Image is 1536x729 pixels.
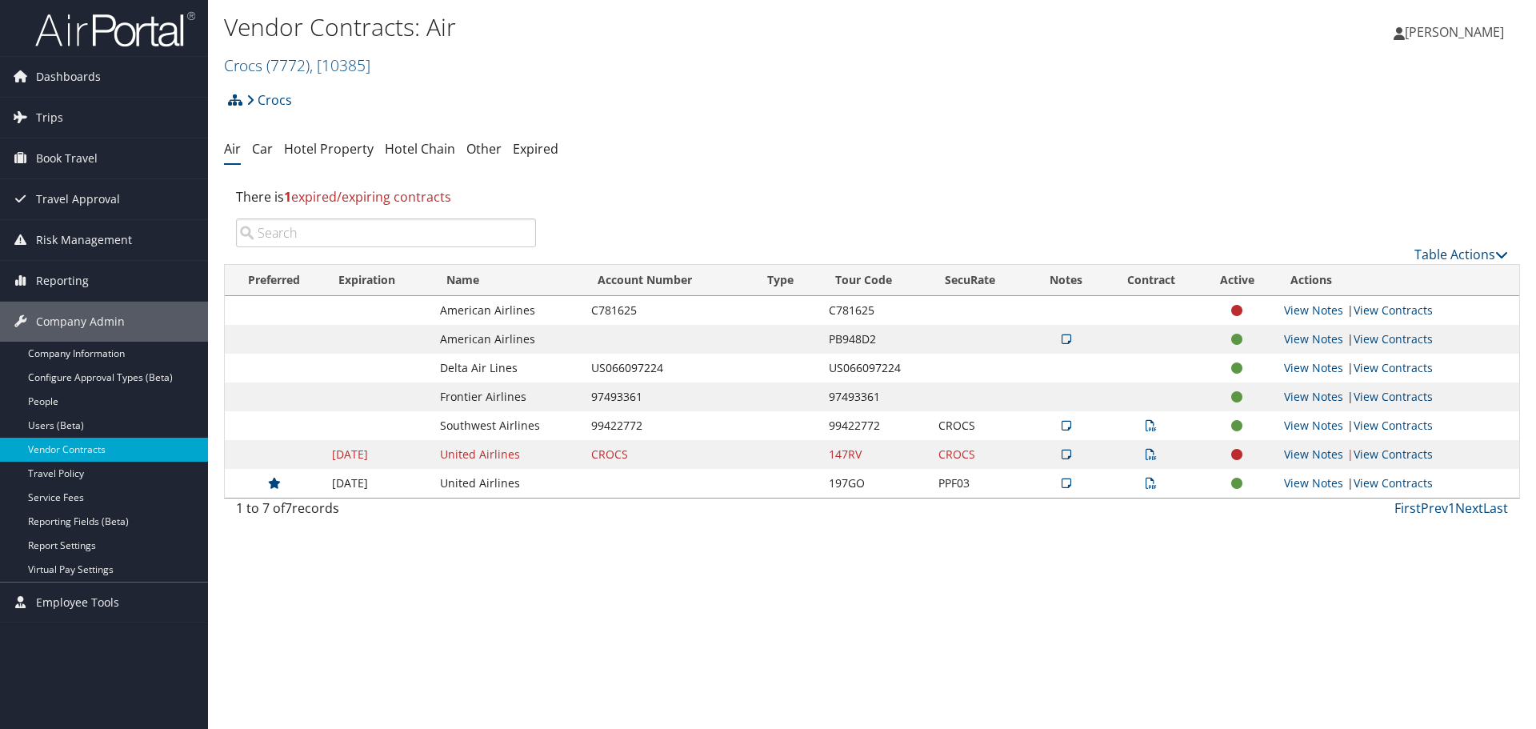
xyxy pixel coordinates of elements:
[36,98,63,138] span: Trips
[821,469,930,498] td: 197GO
[385,140,455,158] a: Hotel Chain
[1455,499,1483,517] a: Next
[432,469,583,498] td: United Airlines
[1104,265,1198,296] th: Contract: activate to sort column ascending
[432,354,583,383] td: Delta Air Lines
[1284,418,1343,433] a: View Notes
[35,10,195,48] img: airportal-logo.png
[36,179,120,219] span: Travel Approval
[1394,8,1520,56] a: [PERSON_NAME]
[1276,383,1519,411] td: |
[1284,475,1343,491] a: View Notes
[432,296,583,325] td: American Airlines
[1198,265,1276,296] th: Active: activate to sort column ascending
[1276,469,1519,498] td: |
[324,469,432,498] td: [DATE]
[246,84,292,116] a: Crocs
[1421,499,1448,517] a: Prev
[1394,499,1421,517] a: First
[583,265,753,296] th: Account Number: activate to sort column ascending
[1284,331,1343,346] a: View Notes
[821,383,930,411] td: 97493361
[252,140,273,158] a: Car
[224,10,1088,44] h1: Vendor Contracts: Air
[821,354,930,383] td: US066097224
[753,265,821,296] th: Type: activate to sort column ascending
[1448,499,1455,517] a: 1
[236,499,536,526] div: 1 to 7 of records
[1284,447,1343,462] a: View Notes
[36,57,101,97] span: Dashboards
[36,220,132,260] span: Risk Management
[324,265,432,296] th: Expiration: activate to sort column ascending
[1029,265,1104,296] th: Notes: activate to sort column ascending
[36,261,89,301] span: Reporting
[583,296,753,325] td: C781625
[1276,296,1519,325] td: |
[432,325,583,354] td: American Airlines
[236,218,536,247] input: Search
[225,265,324,296] th: Preferred: activate to sort column descending
[1284,302,1343,318] a: View Notes
[1276,325,1519,354] td: |
[1354,475,1433,491] a: View Contracts
[1284,360,1343,375] a: View Notes
[513,140,558,158] a: Expired
[432,265,583,296] th: Name: activate to sort column ascending
[1354,302,1433,318] a: View Contracts
[432,440,583,469] td: United Airlines
[930,469,1029,498] td: PPF03
[1354,331,1433,346] a: View Contracts
[36,302,125,342] span: Company Admin
[1276,440,1519,469] td: |
[1354,360,1433,375] a: View Contracts
[1405,23,1504,41] span: [PERSON_NAME]
[1414,246,1508,263] a: Table Actions
[1284,389,1343,404] a: View Notes
[583,411,753,440] td: 99422772
[930,411,1029,440] td: CROCS
[284,188,451,206] span: expired/expiring contracts
[821,411,930,440] td: 99422772
[1354,418,1433,433] a: View Contracts
[432,411,583,440] td: Southwest Airlines
[310,54,370,76] span: , [ 10385 ]
[821,440,930,469] td: 147RV
[36,138,98,178] span: Book Travel
[224,54,370,76] a: Crocs
[930,440,1029,469] td: CROCS
[432,383,583,411] td: Frontier Airlines
[36,583,119,623] span: Employee Tools
[1354,389,1433,404] a: View Contracts
[224,140,241,158] a: Air
[821,296,930,325] td: C781625
[1354,447,1433,462] a: View Contracts
[284,140,374,158] a: Hotel Property
[583,383,753,411] td: 97493361
[583,440,753,469] td: CROCS
[466,140,502,158] a: Other
[224,175,1520,218] div: There is
[1276,354,1519,383] td: |
[266,54,310,76] span: ( 7772 )
[583,354,753,383] td: US066097224
[1276,411,1519,440] td: |
[821,265,930,296] th: Tour Code: activate to sort column ascending
[821,325,930,354] td: PB948D2
[1276,265,1519,296] th: Actions
[930,265,1029,296] th: SecuRate: activate to sort column ascending
[285,499,292,517] span: 7
[324,440,432,469] td: [DATE]
[284,188,291,206] strong: 1
[1483,499,1508,517] a: Last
